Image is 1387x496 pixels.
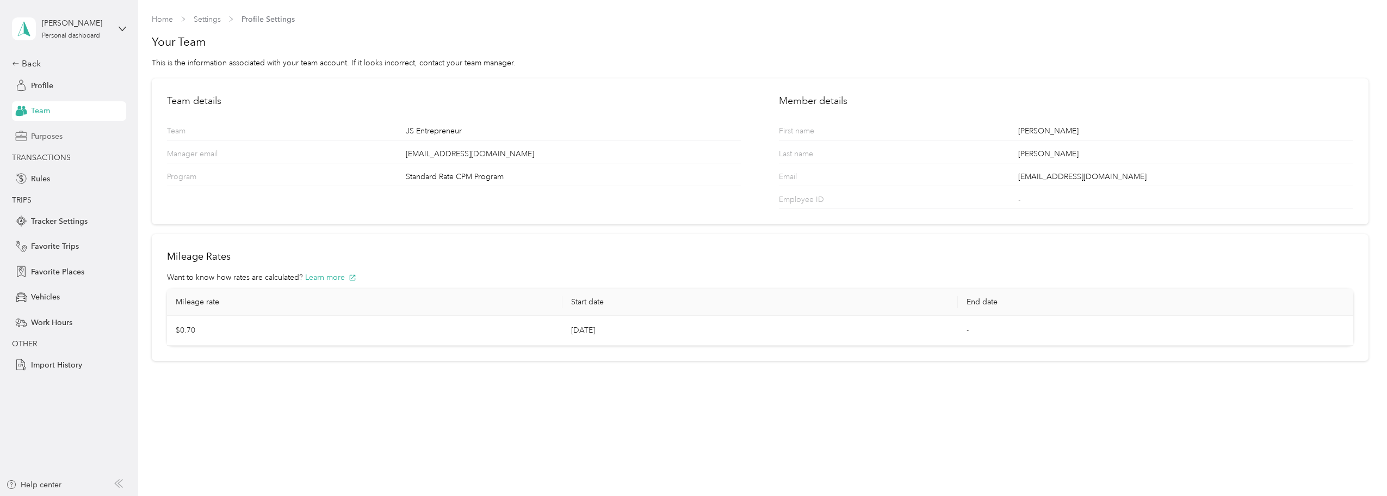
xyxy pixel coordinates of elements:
[12,195,32,205] span: TRIPS
[6,479,61,491] button: Help center
[1018,125,1353,140] div: [PERSON_NAME]
[12,339,37,348] span: OTHER
[242,14,295,25] span: Profile Settings
[42,33,100,39] div: Personal dashboard
[31,291,60,303] span: Vehicles
[1018,148,1353,163] div: [PERSON_NAME]
[167,171,251,186] p: Program
[31,216,88,227] span: Tracker Settings
[562,316,958,346] td: [DATE]
[779,125,863,140] p: First name
[779,94,1353,108] h2: Member details
[31,105,50,117] span: Team
[958,289,1353,316] th: End date
[406,171,741,186] div: Standard Rate CPM Program
[31,359,82,371] span: Import History
[194,15,221,24] a: Settings
[779,194,863,209] p: Employee ID
[167,125,251,140] p: Team
[167,316,562,346] td: $0.70
[305,272,356,283] button: Learn more
[406,148,657,160] span: [EMAIL_ADDRESS][DOMAIN_NAME]
[958,316,1353,346] td: -
[31,80,53,91] span: Profile
[779,171,863,186] p: Email
[152,15,173,24] a: Home
[152,34,1369,50] h1: Your Team
[167,94,741,108] h2: Team details
[167,249,1353,264] h2: Mileage Rates
[167,148,251,163] p: Manager email
[152,57,1369,69] div: This is the information associated with your team account. If it looks incorrect, contact your te...
[167,289,562,316] th: Mileage rate
[1018,171,1353,186] div: [EMAIL_ADDRESS][DOMAIN_NAME]
[167,272,1353,283] div: Want to know how rates are calculated?
[1018,194,1353,209] div: -
[562,289,958,316] th: Start date
[31,317,72,328] span: Work Hours
[31,173,50,185] span: Rules
[31,266,84,278] span: Favorite Places
[12,57,121,70] div: Back
[42,17,110,29] div: [PERSON_NAME]
[31,241,79,252] span: Favorite Trips
[1326,435,1387,496] iframe: Everlance-gr Chat Button Frame
[12,153,71,162] span: TRANSACTIONS
[779,148,863,163] p: Last name
[31,131,63,142] span: Purposes
[406,125,741,140] div: JS Entrepreneur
